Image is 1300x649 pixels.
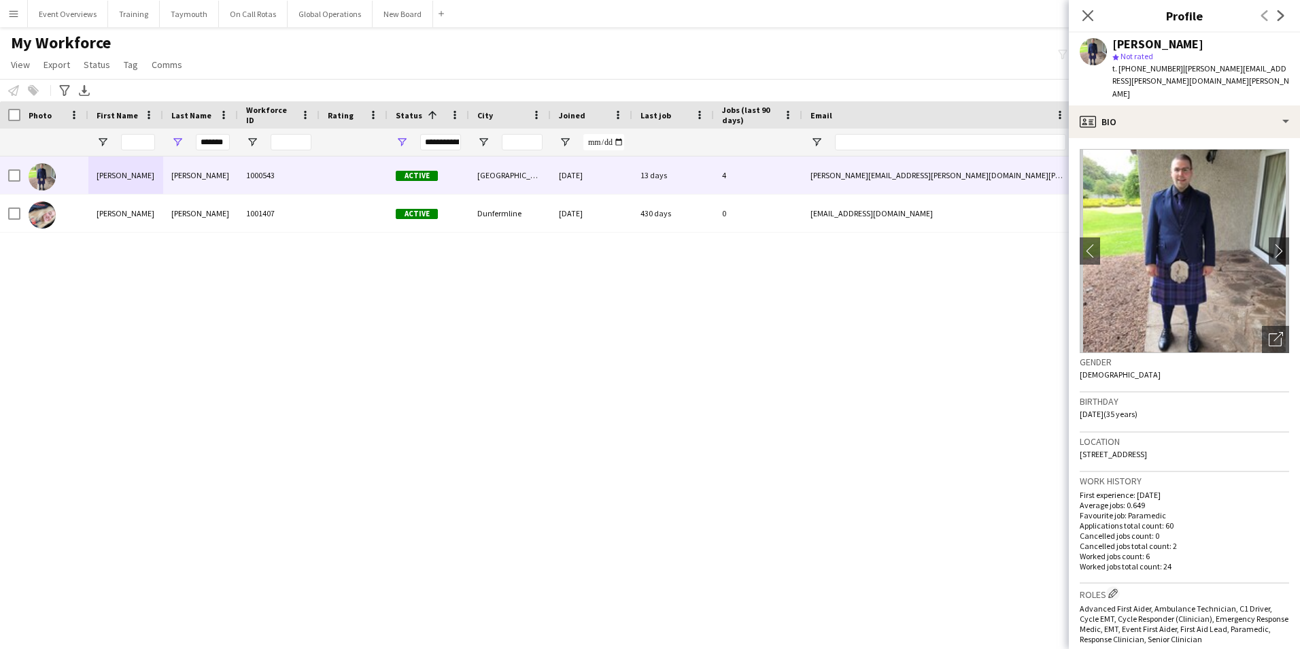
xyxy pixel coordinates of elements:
[583,134,624,150] input: Joined Filter Input
[1080,500,1289,510] p: Average jobs: 0.649
[1080,520,1289,531] p: Applications total count: 60
[1069,7,1300,24] h3: Profile
[1080,586,1289,601] h3: Roles
[1080,531,1289,541] p: Cancelled jobs count: 0
[396,209,438,219] span: Active
[477,110,493,120] span: City
[29,163,56,190] img: Derek Mitchell
[246,105,295,125] span: Workforce ID
[1262,326,1289,353] div: Open photos pop-in
[88,156,163,194] div: [PERSON_NAME]
[76,82,92,99] app-action-btn: Export XLSX
[288,1,373,27] button: Global Operations
[396,171,438,181] span: Active
[1080,149,1289,353] img: Crew avatar or photo
[1080,603,1288,644] span: Advanced First Aider, Ambulance Technician, C1 Driver, Cycle EMT, Cycle Responder (Clinician), Em...
[1080,369,1161,380] span: [DEMOGRAPHIC_DATA]
[722,105,778,125] span: Jobs (last 90 days)
[219,1,288,27] button: On Call Rotas
[469,195,551,232] div: Dunfermline
[108,1,160,27] button: Training
[714,156,802,194] div: 4
[97,110,138,120] span: First Name
[373,1,433,27] button: New Board
[559,110,585,120] span: Joined
[118,56,143,73] a: Tag
[551,195,632,232] div: [DATE]
[38,56,75,73] a: Export
[271,134,311,150] input: Workforce ID Filter Input
[124,59,138,71] span: Tag
[163,156,238,194] div: [PERSON_NAME]
[1080,561,1289,571] p: Worked jobs total count: 24
[632,156,714,194] div: 13 days
[551,156,632,194] div: [DATE]
[1080,435,1289,448] h3: Location
[328,110,354,120] span: Rating
[1080,541,1289,551] p: Cancelled jobs total count: 2
[835,134,1066,150] input: Email Filter Input
[1112,63,1183,73] span: t. [PHONE_NUMBER]
[196,134,230,150] input: Last Name Filter Input
[238,156,320,194] div: 1000543
[1080,490,1289,500] p: First experience: [DATE]
[152,59,182,71] span: Comms
[160,1,219,27] button: Taymouth
[246,136,258,148] button: Open Filter Menu
[163,195,238,232] div: [PERSON_NAME]
[78,56,116,73] a: Status
[714,195,802,232] div: 0
[84,59,110,71] span: Status
[44,59,70,71] span: Export
[396,136,408,148] button: Open Filter Menu
[810,136,823,148] button: Open Filter Menu
[477,136,490,148] button: Open Filter Menu
[29,110,52,120] span: Photo
[97,136,109,148] button: Open Filter Menu
[238,195,320,232] div: 1001407
[1080,510,1289,520] p: Favourite job: Paramedic
[1080,409,1137,419] span: [DATE] (35 years)
[640,110,671,120] span: Last job
[1080,395,1289,407] h3: Birthday
[1069,105,1300,138] div: Bio
[5,56,35,73] a: View
[1080,475,1289,487] h3: Work history
[11,33,111,53] span: My Workforce
[810,110,832,120] span: Email
[121,134,155,150] input: First Name Filter Input
[56,82,73,99] app-action-btn: Advanced filters
[1080,356,1289,368] h3: Gender
[1080,449,1147,459] span: [STREET_ADDRESS]
[171,136,184,148] button: Open Filter Menu
[802,195,1074,232] div: [EMAIL_ADDRESS][DOMAIN_NAME]
[632,195,714,232] div: 430 days
[29,201,56,229] img: Megan Mitchell
[396,110,422,120] span: Status
[171,110,211,120] span: Last Name
[559,136,571,148] button: Open Filter Menu
[1112,38,1203,50] div: [PERSON_NAME]
[802,156,1074,194] div: [PERSON_NAME][EMAIL_ADDRESS][PERSON_NAME][DOMAIN_NAME][PERSON_NAME]
[88,195,163,232] div: [PERSON_NAME]
[1112,63,1289,98] span: | [PERSON_NAME][EMAIL_ADDRESS][PERSON_NAME][DOMAIN_NAME][PERSON_NAME]
[1121,51,1153,61] span: Not rated
[1080,551,1289,561] p: Worked jobs count: 6
[502,134,543,150] input: City Filter Input
[469,156,551,194] div: [GEOGRAPHIC_DATA]
[28,1,108,27] button: Event Overviews
[11,59,30,71] span: View
[146,56,188,73] a: Comms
